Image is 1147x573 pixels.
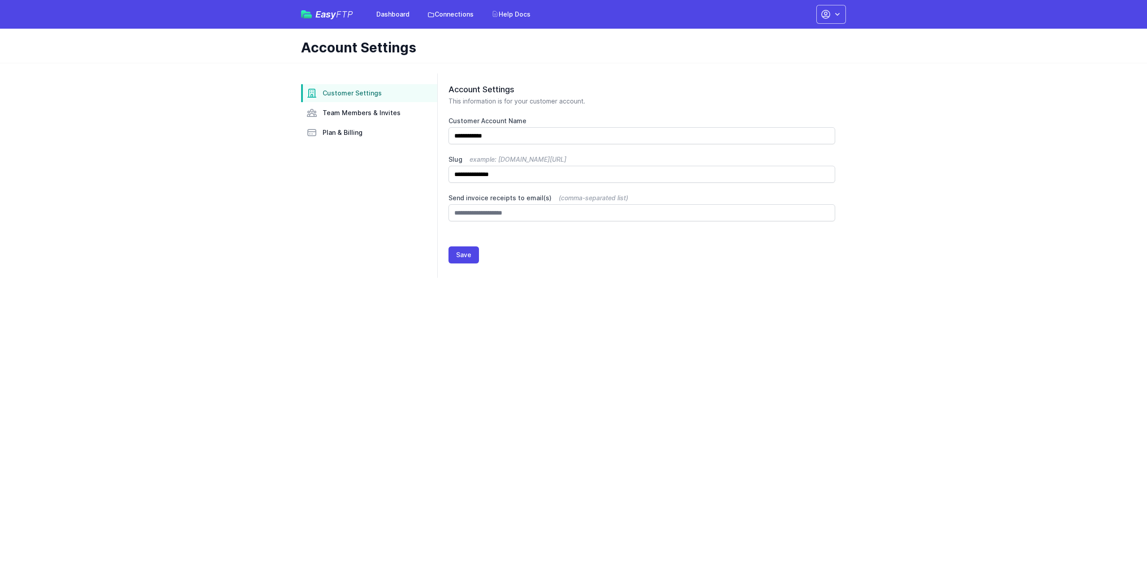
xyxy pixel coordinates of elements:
button: Save [448,246,479,263]
label: Slug [448,155,835,164]
a: Dashboard [371,6,415,22]
span: (comma-separated list) [559,194,628,202]
span: Team Members & Invites [323,108,401,117]
span: example: [DOMAIN_NAME][URL] [470,155,566,163]
a: EasyFTP [301,10,353,19]
a: Plan & Billing [301,124,437,142]
p: This information is for your customer account. [448,97,835,106]
span: Easy [315,10,353,19]
h1: Account Settings [301,39,839,56]
label: Send invoice receipts to email(s) [448,194,835,202]
img: easyftp_logo.png [301,10,312,18]
a: Customer Settings [301,84,437,102]
span: Plan & Billing [323,128,362,137]
span: FTP [336,9,353,20]
span: Customer Settings [323,89,382,98]
a: Connections [422,6,479,22]
h2: Account Settings [448,84,835,95]
label: Customer Account Name [448,116,835,125]
a: Team Members & Invites [301,104,437,122]
a: Help Docs [486,6,536,22]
